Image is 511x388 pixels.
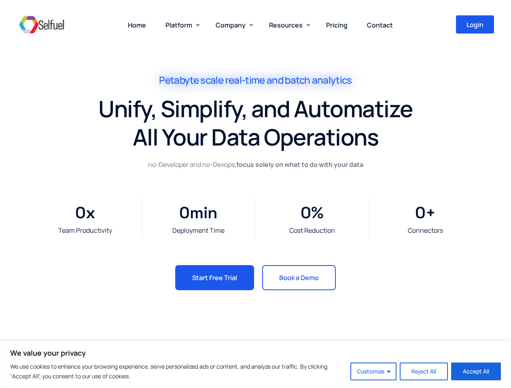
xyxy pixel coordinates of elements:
[373,226,478,235] div: Connectors
[311,200,365,226] span: %
[200,74,223,86] span: scale
[285,74,310,86] span: batch
[225,74,265,86] span: real-time
[13,95,498,123] h1: Unify, Simplify, and Automatize
[33,226,138,235] div: Team Productivity
[376,301,511,388] iframe: Chat Widget
[159,74,199,86] span: Petabyte
[269,21,303,30] span: Resources
[367,21,393,30] span: Contact
[144,159,367,170] p: no-Developer and no-Devops,
[192,274,237,281] span: Start Free Trial
[456,15,494,34] a: Login
[17,13,66,37] img: Selfuel - Democratizing Innovation
[86,200,138,226] span: x
[179,200,190,226] span: 0
[146,226,251,235] div: Deployment Time
[466,21,483,28] span: Login
[75,200,86,226] span: 0
[236,160,363,169] strong: focus solely on what to do with your data
[10,348,501,358] p: We value your privacy
[350,363,397,380] button: Customize
[165,21,192,30] span: Platform
[259,226,364,235] div: Cost Reduction
[262,265,336,290] a: Book a Demo
[10,362,344,381] p: We use cookies to enhance your browsing experience, serve personalized ads or content, and analyz...
[415,200,426,226] span: 0
[128,21,146,30] span: Home
[301,200,311,226] span: 0
[326,21,348,30] span: Pricing
[13,123,498,151] h1: All Your Data Operations​
[426,200,478,226] span: +
[190,200,251,226] span: min
[267,74,283,86] span: and
[175,265,254,290] a: Start Free Trial
[279,274,319,281] span: Book a Demo
[312,74,352,86] span: analytics
[216,21,246,30] span: Company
